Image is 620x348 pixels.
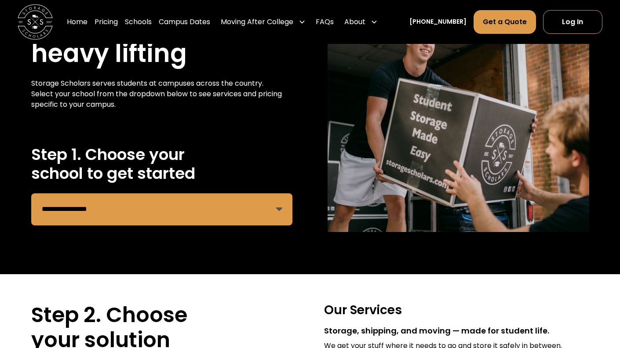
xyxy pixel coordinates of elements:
a: home [18,4,53,40]
div: Storage Scholars serves students at campuses across the country. Select your school from the drop... [31,78,293,110]
div: About [344,17,365,27]
div: Moving After College [221,17,293,27]
form: Remind Form [31,193,293,226]
h3: Our Services [324,302,589,318]
a: Pricing [95,10,118,34]
a: Get a Quote [474,10,536,34]
a: Home [67,10,88,34]
h1: We handle the heavy lifting [31,6,293,69]
div: Moving After College [217,10,309,34]
a: FAQs [316,10,334,34]
div: Storage, shipping, and moving — made for student life. [324,325,589,337]
a: Log In [543,10,602,34]
div: About [341,10,381,34]
a: Campus Dates [159,10,210,34]
img: Storage Scholars main logo [18,4,53,40]
img: storage scholar [328,6,589,232]
a: Schools [125,10,152,34]
a: [PHONE_NUMBER] [409,17,467,26]
h2: Step 1. Choose your school to get started [31,145,293,183]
